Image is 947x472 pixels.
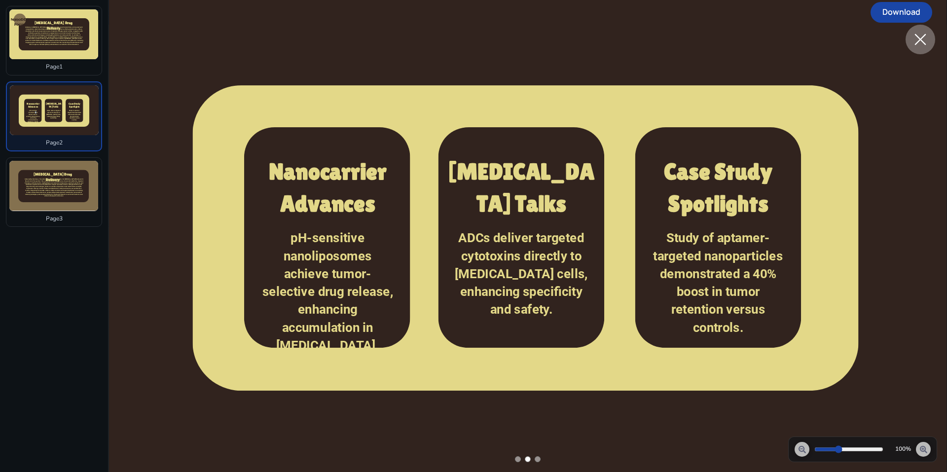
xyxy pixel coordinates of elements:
[10,138,98,147] div: Page 2
[795,442,809,457] button: Zoom out
[871,2,932,23] button: Download
[34,172,72,182] span: [MEDICAL_DATA] Drug Delivery
[11,18,29,27] span: NanoDDS Focus
[69,102,80,109] span: Case Study Spotlights
[26,109,40,122] span: pH-sensitive nanoliposomes achieve tumor-selective drug release, enhancing accumulation in [MEDIC...
[9,62,99,72] div: Page 1
[455,230,587,317] span: ADCs deliver targeted cytotoxins directly to [MEDICAL_DATA] cells, enhancing specificity and safety.
[916,442,931,457] button: Zoom in
[871,6,932,17] span: Download
[9,214,99,223] div: Page 3
[814,445,883,453] input: Zoom slider
[664,158,772,217] span: Case Study Spotlights
[25,179,83,197] span: Anchored by the theme “Innovations in Drug Delivery Systems for [MEDICAL_DATA] Treatment: A Resea...
[27,102,39,109] span: Nanocarrier Advances
[262,230,393,353] span: pH-sensitive nanoliposomes achieve tumor-selective drug release, enhancing accumulation in [MEDIC...
[887,444,911,454] div: 100 %
[46,102,61,109] span: [MEDICAL_DATA] Talks
[25,27,83,45] span: Advances in [MEDICAL_DATA] drug delivery encapsulate novel nanocarriers such as polymeric nanopar...
[35,21,73,31] span: [MEDICAL_DATA] Drug Delivery
[68,109,81,120] span: Study of aptamer-targeted nanoparticles demonstrated a 40% boost in tumor retention versus controls.
[653,230,783,334] span: Study of aptamer-targeted nanoparticles demonstrated a 40% boost in tumor retention versus controls.
[269,158,386,217] span: Nanocarrier Advances
[46,109,61,119] span: ADCs deliver targeted cytotoxins directly to [MEDICAL_DATA] cells, enhancing specificity and safety.
[448,158,594,217] span: [MEDICAL_DATA] Talks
